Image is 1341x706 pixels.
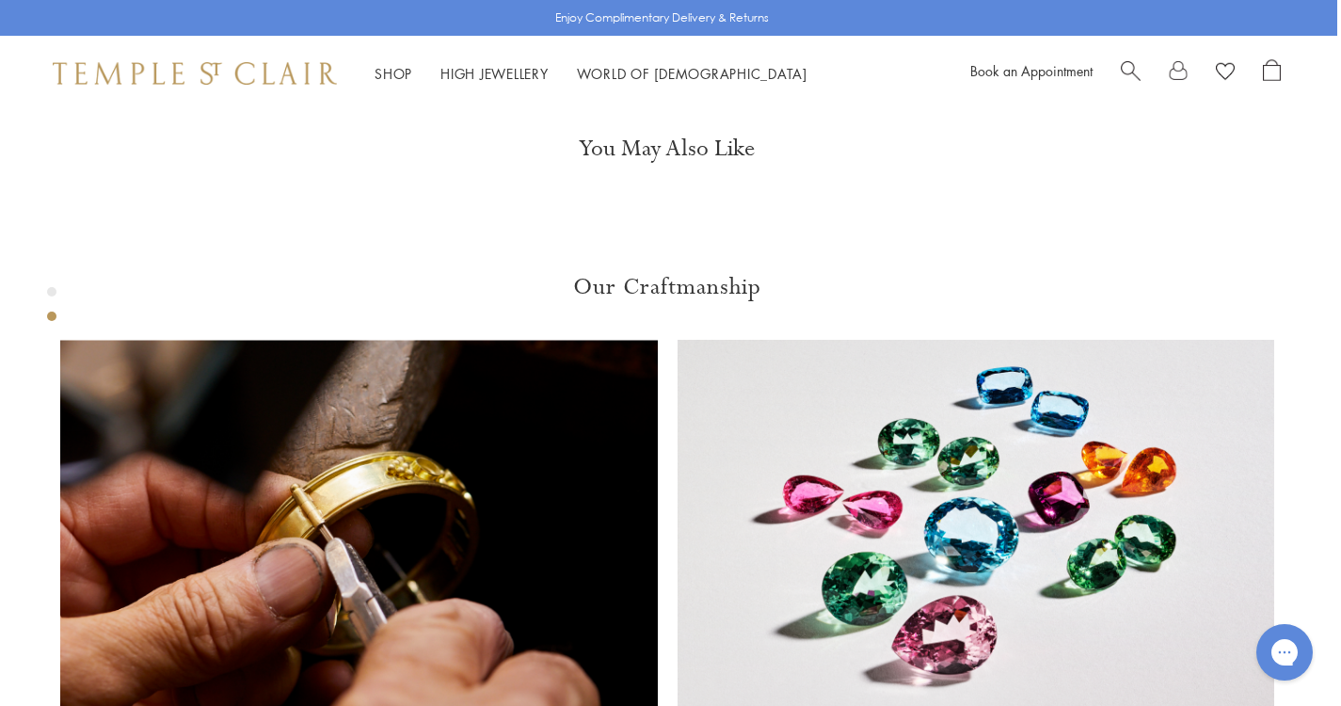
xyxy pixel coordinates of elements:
[1247,618,1322,687] iframe: Gorgias live chat messenger
[577,64,807,83] a: World of [DEMOGRAPHIC_DATA]World of [DEMOGRAPHIC_DATA]
[375,62,807,86] nav: Main navigation
[1121,59,1141,88] a: Search
[1216,59,1235,88] a: View Wishlist
[72,134,1262,164] h3: You May Also Like
[60,272,1274,302] h3: Our Craftmanship
[970,61,1093,80] a: Book an Appointment
[440,64,549,83] a: High JewelleryHigh Jewellery
[375,64,412,83] a: ShopShop
[47,282,56,336] div: Product gallery navigation
[555,8,769,27] p: Enjoy Complimentary Delivery & Returns
[53,62,337,85] img: Temple St. Clair
[1263,59,1281,88] a: Open Shopping Bag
